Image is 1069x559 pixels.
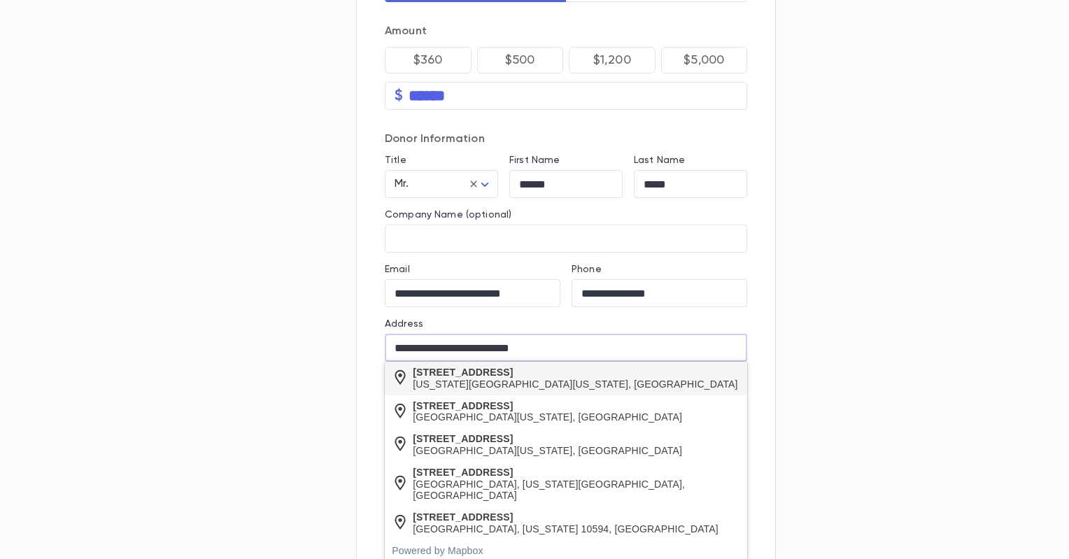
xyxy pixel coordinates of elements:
div: Mr. [385,171,498,198]
label: First Name [509,155,560,166]
label: Email [385,264,410,275]
div: [STREET_ADDRESS] [413,433,682,445]
label: Phone [572,264,602,275]
button: $500 [477,47,564,73]
div: [STREET_ADDRESS] [413,400,682,412]
p: $ [395,89,403,103]
button: $1,200 [569,47,656,73]
span: Mr. [395,178,409,190]
div: [STREET_ADDRESS] [413,467,739,479]
button: $5,000 [661,47,748,73]
button: $360 [385,47,472,73]
label: Address [385,318,423,330]
div: [GEOGRAPHIC_DATA][US_STATE], [GEOGRAPHIC_DATA] [413,411,682,423]
p: $5,000 [684,53,724,67]
a: Powered by Mapbox [392,545,483,556]
div: [GEOGRAPHIC_DATA], [US_STATE] 10594, [GEOGRAPHIC_DATA] [413,523,718,535]
div: [GEOGRAPHIC_DATA], [US_STATE][GEOGRAPHIC_DATA], [GEOGRAPHIC_DATA] [413,479,739,502]
div: [STREET_ADDRESS] [413,511,718,523]
div: [STREET_ADDRESS] [413,367,737,378]
p: $1,200 [593,53,631,67]
label: Last Name [634,155,685,166]
label: Company Name (optional) [385,209,511,220]
label: Title [385,155,406,166]
p: Amount [385,24,747,38]
div: [US_STATE][GEOGRAPHIC_DATA][US_STATE], [GEOGRAPHIC_DATA] [413,378,737,390]
p: Donor Information [385,132,747,146]
div: [GEOGRAPHIC_DATA][US_STATE], [GEOGRAPHIC_DATA] [413,445,682,457]
p: $500 [505,53,535,67]
p: $360 [413,53,443,67]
